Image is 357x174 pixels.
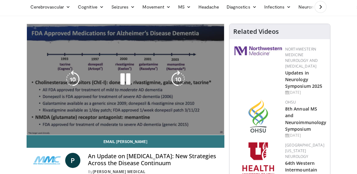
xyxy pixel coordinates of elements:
[195,1,223,13] a: Headache
[223,1,260,13] a: Diagnostics
[235,46,282,55] img: 2a462fb6-9365-492a-ac79-3166a6f924d8.png.150x105_q85_autocrop_double_scale_upscale_version-0.2.jpg
[285,90,325,95] div: [DATE]
[74,1,108,13] a: Cognitive
[285,99,296,105] a: OHSU
[32,153,63,168] img: Miller Medical Communications
[139,1,175,13] a: Movement
[285,133,327,138] div: [DATE]
[174,1,195,13] a: MS
[65,153,80,168] a: P
[27,135,224,148] a: Email [PERSON_NAME]
[295,1,340,13] a: Neuromuscular
[285,142,324,159] a: [GEOGRAPHIC_DATA][US_STATE] Neurology
[285,70,322,89] a: Updates in Neurology Symposium 2025
[27,1,74,13] a: Cerebrovascular
[233,28,279,35] h4: Related Videos
[260,1,295,13] a: Infections
[108,1,139,13] a: Seizures
[285,106,327,132] a: 8th Annual MS and Neuroimmunology Symposium
[248,99,268,133] img: da959c7f-65a6-4fcf-a939-c8c702e0a770.png.150x105_q85_autocrop_double_scale_upscale_version-0.2.png
[88,153,219,166] h4: An Update on [MEDICAL_DATA]: New Strategies Across the Disease Continuum
[285,46,318,69] a: Northwestern Medicine Neurology and [MEDICAL_DATA]
[27,24,224,135] video-js: Video Player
